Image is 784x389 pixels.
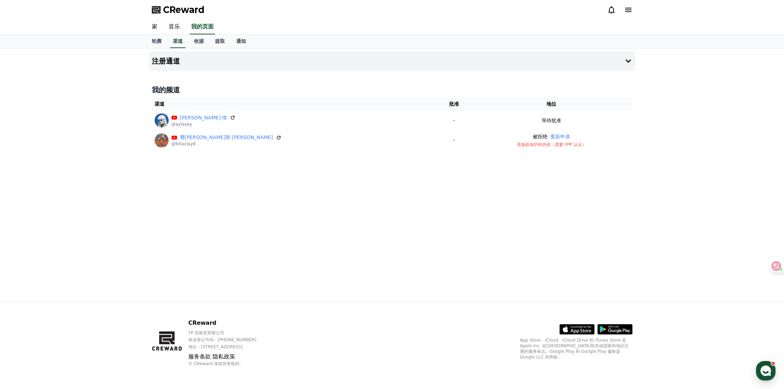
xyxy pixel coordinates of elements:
[180,134,273,141] a: 费[PERSON_NAME]斯·[PERSON_NAME]
[146,20,163,34] a: 家
[163,20,186,34] a: 音乐
[152,57,180,65] font: 注册通道
[546,101,556,107] font: 地位
[188,361,244,366] font: © CReward 保留所有权利。
[190,20,215,34] a: 我的页面
[188,337,257,342] font: 商业登记号码 : [PHONE_NUMBER]
[231,35,252,48] a: 通知
[188,344,243,349] font: 地址 : [STREET_ADDRESS]
[440,137,468,144] p: -
[152,38,162,44] font: 轮廓
[152,4,205,15] a: CReward
[194,38,204,44] font: 收据
[163,4,205,15] span: CReward
[104,233,121,239] span: Settings
[191,23,214,30] font: 我的页面
[171,141,281,147] p: @felixclay9
[188,353,235,360] font: 服务条款 隐私政策
[18,233,30,239] span: Home
[155,133,169,147] img: Felix Clay
[188,35,209,48] a: 收据
[188,330,224,335] font: YP 实验室有限公司
[169,23,180,30] font: 音乐
[533,134,547,139] font: 被拒绝
[209,35,231,48] a: 提取
[2,223,46,240] a: Home
[171,121,236,127] p: @aylavey
[173,38,183,44] font: 渠道
[58,233,79,239] span: Messages
[440,117,468,124] p: -
[236,38,246,44] font: 通知
[542,118,561,123] font: 等待批准
[146,35,167,48] a: 轮廓
[520,338,629,360] font: App Store、iCloud、iCloud Drive 和 iTunes Store 是 Apple Inc. 在[GEOGRAPHIC_DATA]和其他国家和地区注册的服务标志。Googl...
[152,86,180,94] font: 我的频道
[517,142,586,147] font: 受版权保护的内容（需要 YPP 认证）
[46,223,91,240] a: Messages
[180,134,273,140] font: 费[PERSON_NAME]斯·[PERSON_NAME]
[215,38,225,44] font: 提取
[91,223,135,240] a: Settings
[155,101,164,107] font: 渠道
[550,134,570,139] font: 重新申请
[180,114,227,121] a: [PERSON_NAME]·维
[188,319,270,327] p: CReward
[180,115,227,120] font: [PERSON_NAME]·维
[152,23,157,30] font: 家
[449,101,459,107] font: 批准
[149,51,635,71] button: 注册通道
[170,35,186,48] a: 渠道
[155,113,169,127] img: Ayla Vey
[550,133,570,140] button: 重新申请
